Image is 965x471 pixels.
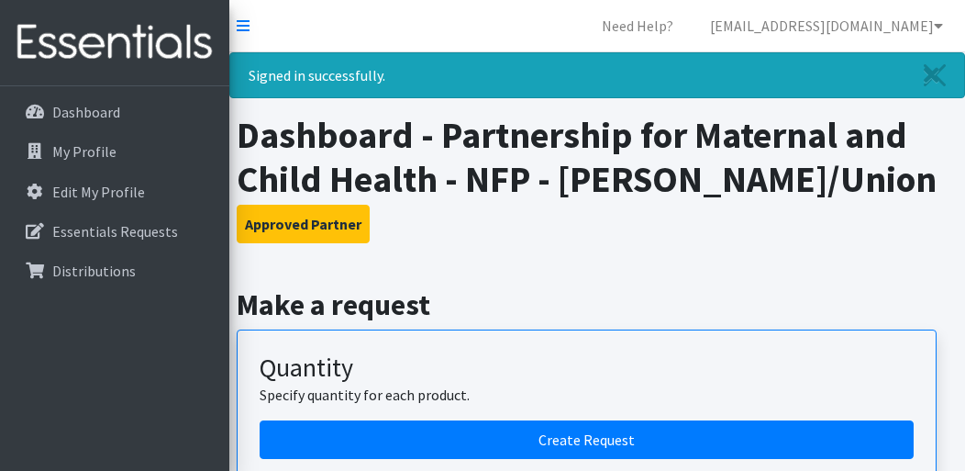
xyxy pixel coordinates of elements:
[7,133,222,170] a: My Profile
[52,262,136,280] p: Distributions
[7,252,222,289] a: Distributions
[52,103,120,121] p: Dashboard
[52,222,178,241] p: Essentials Requests
[260,384,914,406] p: Specify quantity for each product.
[7,174,222,210] a: Edit My Profile
[237,287,959,322] h2: Make a request
[52,142,116,161] p: My Profile
[229,52,965,98] div: Signed in successfully.
[52,183,145,201] p: Edit My Profile
[695,7,958,44] a: [EMAIL_ADDRESS][DOMAIN_NAME]
[7,12,222,73] img: HumanEssentials
[7,213,222,250] a: Essentials Requests
[237,113,959,201] h1: Dashboard - Partnership for Maternal and Child Health - NFP - [PERSON_NAME]/Union
[260,421,914,459] a: Create a request by quantity
[587,7,688,44] a: Need Help?
[7,94,222,130] a: Dashboard
[237,205,370,243] button: Approved Partner
[260,353,914,384] h3: Quantity
[905,53,964,97] a: Close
